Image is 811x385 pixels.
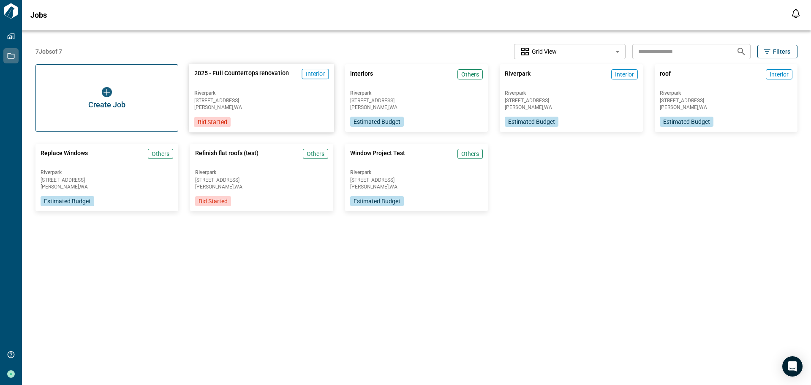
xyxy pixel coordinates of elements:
[461,70,479,79] span: Others
[350,169,483,176] span: Riverpark
[505,98,637,103] span: [STREET_ADDRESS]
[660,98,792,103] span: [STREET_ADDRESS]
[152,150,169,158] span: Others
[773,47,790,56] span: Filters
[102,87,112,97] img: icon button
[782,356,803,377] div: Open Intercom Messenger
[770,70,789,79] span: Interior
[350,90,483,96] span: Riverpark
[615,70,634,79] span: Interior
[508,117,555,126] span: Estimated Budget
[663,117,710,126] span: Estimated Budget
[505,105,637,110] span: [PERSON_NAME] , WA
[354,197,400,205] span: Estimated Budget
[199,197,228,205] span: Bid Started
[41,177,173,183] span: [STREET_ADDRESS]
[350,98,483,103] span: [STREET_ADDRESS]
[306,70,325,78] span: Interior
[195,149,259,166] span: Refinish flat roofs (test)
[307,150,324,158] span: Others
[350,149,405,166] span: Window Project Test
[660,69,671,86] span: roof
[194,90,329,96] span: Riverpark
[195,177,328,183] span: [STREET_ADDRESS]
[733,43,750,60] button: Search jobs
[44,197,91,205] span: Estimated Budget
[30,11,47,19] span: Jobs
[350,69,373,86] span: interiors
[195,169,328,176] span: Riverpark
[194,69,289,86] span: 2025 - Full Countertops renovation
[532,47,557,56] span: Grid View
[194,98,329,103] span: [STREET_ADDRESS]
[194,105,329,110] span: [PERSON_NAME] , WA
[195,184,328,189] span: [PERSON_NAME] , WA
[354,117,400,126] span: Estimated Budget
[198,118,227,126] span: Bid Started
[41,149,88,166] span: Replace Windows
[41,184,173,189] span: [PERSON_NAME] , WA
[514,43,626,60] div: Without label
[505,90,637,96] span: Riverpark
[35,47,62,56] span: 7 Jobs of 7
[505,69,531,86] span: Riverpark
[41,169,173,176] span: Riverpark
[757,45,797,58] button: Filters
[660,90,792,96] span: Riverpark
[789,7,803,20] button: Open notification feed
[88,101,125,109] span: Create Job
[660,105,792,110] span: [PERSON_NAME] , WA
[461,150,479,158] span: Others
[350,105,483,110] span: [PERSON_NAME] , WA
[350,177,483,183] span: [STREET_ADDRESS]
[350,184,483,189] span: [PERSON_NAME] , WA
